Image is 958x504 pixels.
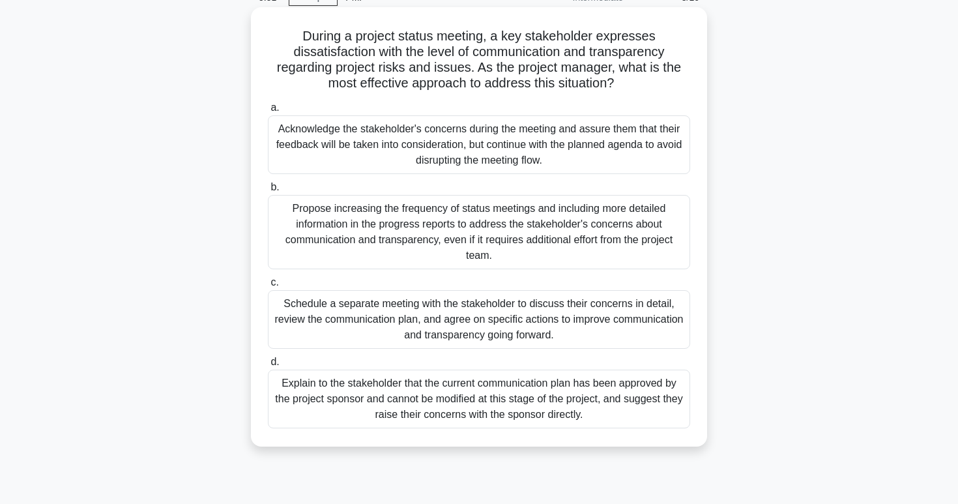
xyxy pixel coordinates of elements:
[268,195,690,269] div: Propose increasing the frequency of status meetings and including more detailed information in th...
[270,102,279,113] span: a.
[267,28,691,92] h5: During a project status meeting, a key stakeholder expresses dissatisfaction with the level of co...
[268,115,690,174] div: Acknowledge the stakeholder's concerns during the meeting and assure them that their feedback wil...
[270,356,279,367] span: d.
[268,290,690,349] div: Schedule a separate meeting with the stakeholder to discuss their concerns in detail, review the ...
[270,181,279,192] span: b.
[270,276,278,288] span: c.
[268,370,690,428] div: Explain to the stakeholder that the current communication plan has been approved by the project s...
